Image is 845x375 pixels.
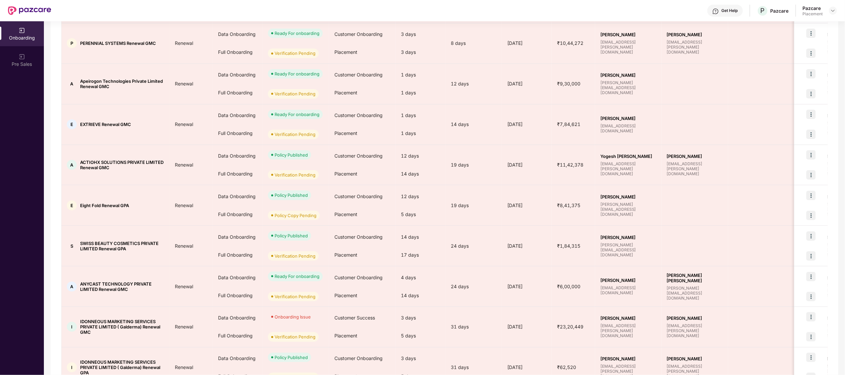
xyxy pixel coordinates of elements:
span: [PERSON_NAME][EMAIL_ADDRESS][DOMAIN_NAME] [600,202,656,217]
img: icon [806,251,816,261]
span: [PERSON_NAME] [600,356,656,361]
div: Full Onboarding [213,205,263,223]
img: svg+xml;base64,PHN2ZyBpZD0iSGVscC0zMngzMiIgeG1sbnM9Imh0dHA6Ly93d3cudzMub3JnLzIwMDAvc3ZnIiB3aWR0aD... [712,8,719,15]
img: New Pazcare Logo [8,6,51,15]
span: [PERSON_NAME] [667,32,723,37]
div: 17 days [396,246,445,264]
div: Pazcare [803,5,823,11]
img: icon [806,332,816,341]
span: Placement [334,49,357,55]
div: 5 days [396,205,445,223]
div: Verification Pending [275,293,315,300]
img: icon [806,89,816,98]
div: Verification Pending [275,172,315,178]
div: Policy Published [275,152,308,158]
div: Full Onboarding [213,246,263,264]
span: ₹6,00,000 [552,284,586,289]
img: icon [806,191,816,200]
div: Verification Pending [275,253,315,259]
div: Data Onboarding [213,147,263,165]
img: svg+xml;base64,PHN2ZyBpZD0iRHJvcGRvd24tMzJ4MzIiIHhtbG5zPSJodHRwOi8vd3d3LnczLm9yZy8yMDAwL3N2ZyIgd2... [830,8,836,13]
div: 3 days [396,349,445,367]
span: Customer Onboarding [334,31,383,37]
div: Ready For onboarding [275,111,319,118]
span: ₹62,520 [552,364,581,370]
div: 12 days [445,80,502,87]
div: Verification Pending [275,333,315,340]
span: Renewal [170,243,198,249]
span: ANYCAST TECHNOLOGY PRIVATE LIMITED Renewal GMC [80,281,164,292]
div: 19 days [445,202,502,209]
span: [PERSON_NAME] [600,72,656,78]
span: [EMAIL_ADDRESS][PERSON_NAME][DOMAIN_NAME] [667,40,723,55]
div: 14 days [396,165,445,183]
span: ₹23,20,449 [552,324,589,329]
img: icon [806,49,816,58]
span: [EMAIL_ADDRESS][PERSON_NAME][DOMAIN_NAME] [667,323,723,338]
span: Renewal [170,81,198,86]
div: 31 days [445,364,502,371]
span: [EMAIL_ADDRESS][PERSON_NAME][DOMAIN_NAME] [600,161,656,176]
span: Renewal [170,40,198,46]
div: P [67,38,77,48]
div: 24 days [445,283,502,290]
span: Customer Onboarding [334,234,383,240]
div: Full Onboarding [213,327,263,345]
span: [PERSON_NAME] [667,356,723,361]
div: 5 days [396,327,445,345]
span: [EMAIL_ADDRESS][DOMAIN_NAME] [600,123,656,133]
div: 1 days [396,84,445,102]
span: Renewal [170,162,198,168]
img: icon [806,272,816,281]
div: Data Onboarding [213,25,263,43]
div: E [67,200,77,210]
span: Placement [334,293,357,298]
span: [PERSON_NAME] [667,315,723,321]
span: ACTIOHX SOLUTIONS PRIVATE LIMITED Renewal GMC [80,160,164,170]
span: Renewal [170,364,198,370]
div: 31 days [445,323,502,330]
span: [PERSON_NAME] [600,32,656,37]
span: IDONNEOUS MARKETING SERVICES PRIVATE LIMITED ( Galderma) Renewal GMC [80,319,164,335]
div: 12 days [396,147,445,165]
div: Full Onboarding [213,43,263,61]
div: Data Onboarding [213,309,263,327]
span: Renewal [170,324,198,329]
img: icon [806,170,816,180]
span: [EMAIL_ADDRESS][DOMAIN_NAME] [600,285,656,295]
span: Renewal [170,202,198,208]
div: S [67,241,77,251]
span: [EMAIL_ADDRESS][PERSON_NAME][DOMAIN_NAME] [600,40,656,55]
div: 1 days [396,66,445,84]
span: Placement [334,90,357,95]
div: 4 days [396,269,445,287]
div: 12 days [396,187,445,205]
span: [PERSON_NAME] [600,194,656,199]
span: Placement [334,333,357,338]
div: Pazcare [771,8,789,14]
span: ₹8,41,375 [552,202,586,208]
span: SWISS BEAUTY COSMETICS PRIVATE LIMITED Renewal GPA [80,241,164,251]
span: Renewal [170,284,198,289]
div: [DATE] [502,364,552,371]
span: Customer Onboarding [334,193,383,199]
div: E [67,119,77,129]
span: Eight Fold Renewal GPA [80,203,129,208]
span: Placement [334,130,357,136]
div: Verification Pending [275,131,315,138]
div: Verification Pending [275,50,315,57]
img: icon [806,312,816,321]
div: Policy Published [275,232,308,239]
img: icon [806,130,816,139]
div: 3 days [396,25,445,43]
div: Policy Copy Pending [275,212,316,219]
div: Full Onboarding [213,84,263,102]
div: Full Onboarding [213,124,263,142]
span: [PERSON_NAME] [600,235,656,240]
div: [DATE] [502,40,552,47]
span: Customer Success [334,315,375,320]
span: Customer Onboarding [334,153,383,159]
div: Data Onboarding [213,106,263,124]
div: 14 days [445,121,502,128]
span: [PERSON_NAME][EMAIL_ADDRESS][DOMAIN_NAME] [600,80,656,95]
